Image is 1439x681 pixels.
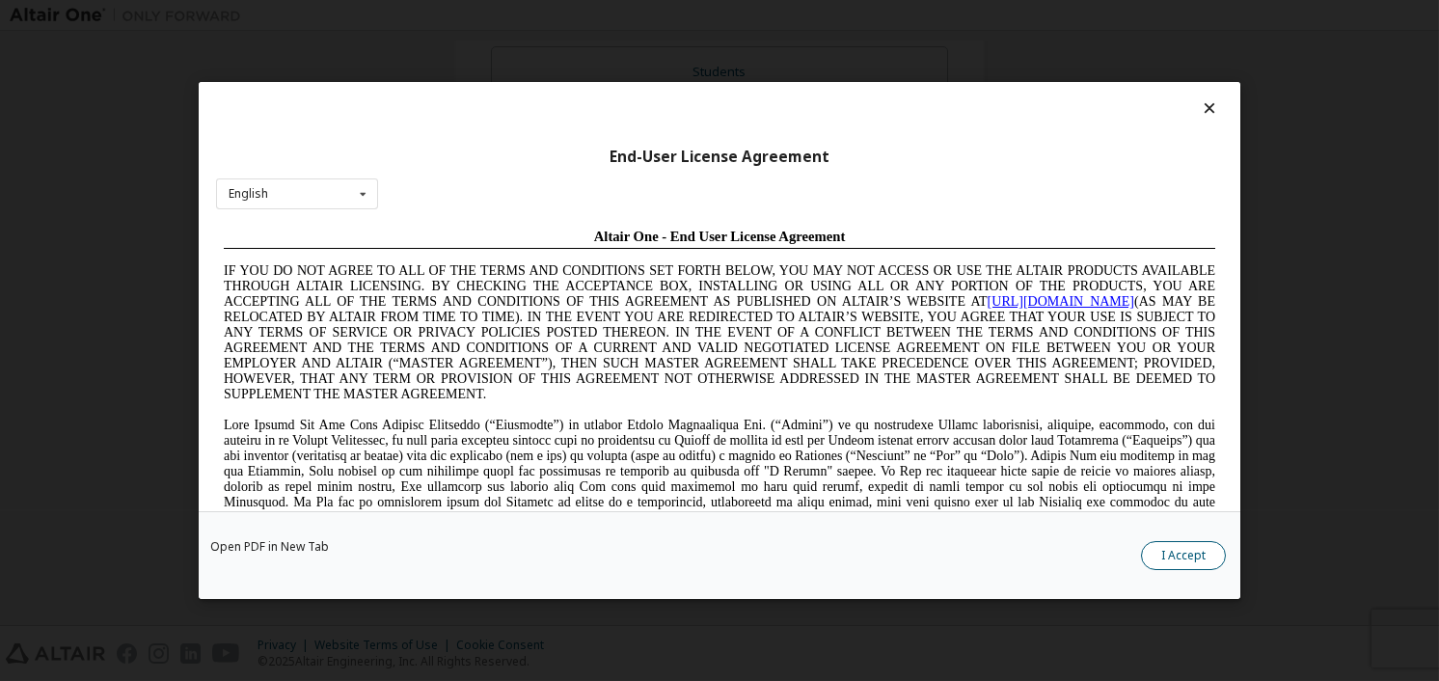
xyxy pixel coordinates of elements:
[210,541,329,553] a: Open PDF in New Tab
[772,73,918,88] a: [URL][DOMAIN_NAME]
[8,197,999,335] span: Lore Ipsumd Sit Ame Cons Adipisc Elitseddo (“Eiusmodte”) in utlabor Etdolo Magnaaliqua Eni. (“Adm...
[1141,541,1226,570] button: I Accept
[8,42,999,180] span: IF YOU DO NOT AGREE TO ALL OF THE TERMS AND CONDITIONS SET FORTH BELOW, YOU MAY NOT ACCESS OR USE...
[216,148,1223,167] div: End-User License Agreement
[378,8,630,23] span: Altair One - End User License Agreement
[229,188,268,200] div: English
